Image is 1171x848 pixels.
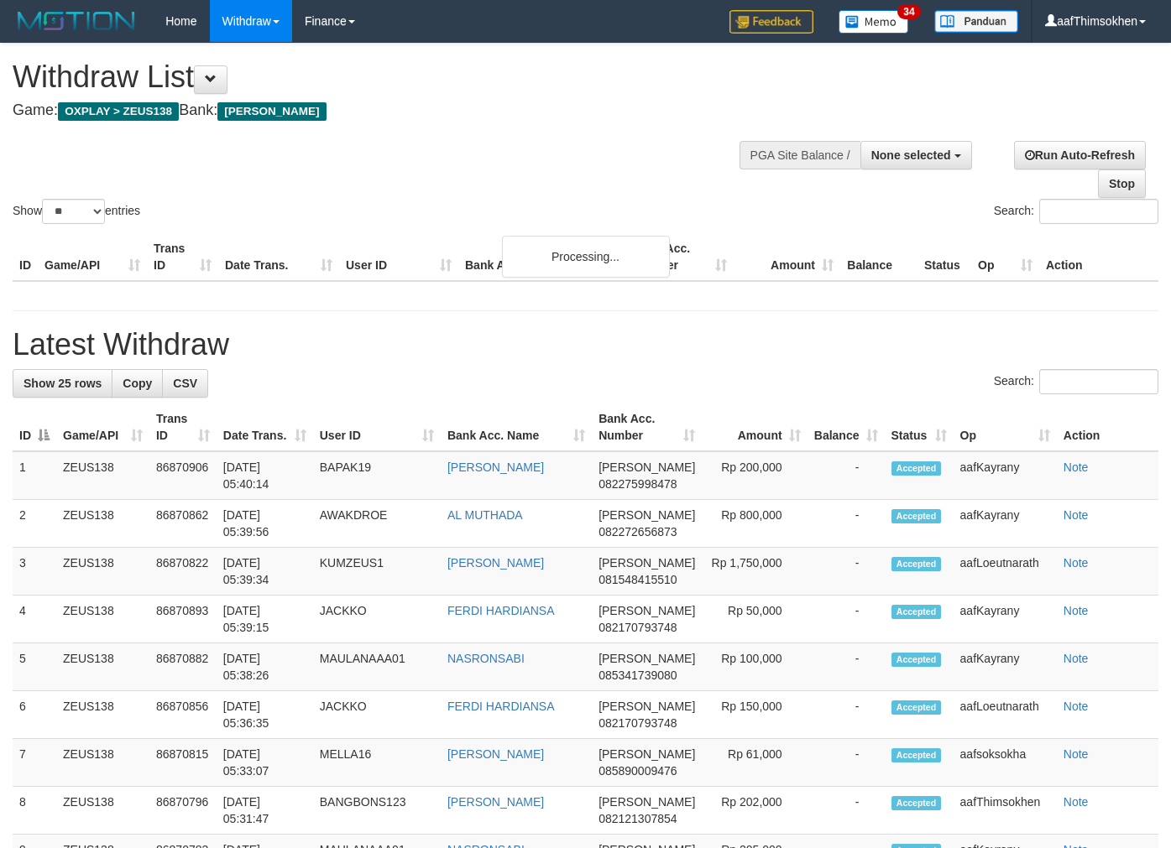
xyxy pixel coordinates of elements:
[13,548,56,596] td: 3
[599,460,695,474] span: [PERSON_NAME]
[24,377,102,390] span: Show 25 rows
[217,451,313,500] td: [DATE] 05:40:14
[971,233,1039,281] th: Op
[13,787,56,835] td: 8
[173,377,197,390] span: CSV
[13,233,38,281] th: ID
[599,525,677,538] span: Copy 082272656873 to clipboard
[13,691,56,739] td: 6
[702,691,807,739] td: Rp 150,000
[447,556,544,570] a: [PERSON_NAME]
[1064,556,1089,570] a: Note
[13,500,56,548] td: 2
[702,548,807,596] td: Rp 1,750,000
[1014,141,1146,169] a: Run Auto-Refresh
[217,691,313,739] td: [DATE] 05:36:35
[447,747,544,761] a: [PERSON_NAME]
[1039,233,1158,281] th: Action
[56,739,149,787] td: ZEUS138
[149,548,217,596] td: 86870822
[808,403,885,451] th: Balance: activate to sort column ascending
[702,787,807,835] td: Rp 202,000
[599,652,695,665] span: [PERSON_NAME]
[808,596,885,643] td: -
[217,739,313,787] td: [DATE] 05:33:07
[1098,169,1146,198] a: Stop
[702,643,807,691] td: Rp 100,000
[112,369,163,398] a: Copy
[599,747,695,761] span: [PERSON_NAME]
[897,4,920,19] span: 34
[599,700,695,713] span: [PERSON_NAME]
[860,141,972,169] button: None selected
[13,739,56,787] td: 7
[56,596,149,643] td: ZEUS138
[599,764,677,778] span: Copy 085890009476 to clipboard
[1064,652,1089,665] a: Note
[13,451,56,500] td: 1
[162,369,208,398] a: CSV
[13,199,140,224] label: Show entries
[13,328,1158,362] h1: Latest Withdraw
[42,199,105,224] select: Showentries
[1039,369,1158,394] input: Search:
[13,102,764,119] h4: Game: Bank:
[954,403,1057,451] th: Op: activate to sort column ascending
[217,787,313,835] td: [DATE] 05:31:47
[502,236,670,278] div: Processing...
[56,403,149,451] th: Game/API: activate to sort column ascending
[599,573,677,586] span: Copy 081548415510 to clipboard
[313,500,441,548] td: AWAKDROE
[808,691,885,739] td: -
[839,10,909,34] img: Button%20Memo.svg
[840,233,917,281] th: Balance
[458,233,627,281] th: Bank Acc. Name
[149,403,217,451] th: Trans ID: activate to sort column ascending
[702,739,807,787] td: Rp 61,000
[447,652,525,665] a: NASRONSABI
[147,233,218,281] th: Trans ID
[13,369,112,398] a: Show 25 rows
[447,700,555,713] a: FERDI HARDIANSA
[441,403,592,451] th: Bank Acc. Name: activate to sort column ascending
[1064,700,1089,713] a: Note
[149,691,217,739] td: 86870856
[313,451,441,500] td: BAPAK19
[934,10,1018,33] img: panduan.png
[954,548,1057,596] td: aafLoeutnarath
[217,548,313,596] td: [DATE] 05:39:34
[313,548,441,596] td: KUMZEUS1
[954,787,1057,835] td: aafThimsokhen
[149,451,217,500] td: 86870906
[1064,508,1089,522] a: Note
[891,748,942,762] span: Accepted
[891,509,942,523] span: Accepted
[954,451,1057,500] td: aafKayrany
[954,500,1057,548] td: aafKayrany
[891,605,942,619] span: Accepted
[891,796,942,810] span: Accepted
[1064,460,1089,474] a: Note
[954,739,1057,787] td: aafsoksokha
[313,403,441,451] th: User ID: activate to sort column ascending
[599,508,695,522] span: [PERSON_NAME]
[38,233,147,281] th: Game/API
[123,377,152,390] span: Copy
[808,548,885,596] td: -
[808,500,885,548] td: -
[56,451,149,500] td: ZEUS138
[149,500,217,548] td: 86870862
[808,451,885,500] td: -
[447,460,544,474] a: [PERSON_NAME]
[891,557,942,571] span: Accepted
[13,596,56,643] td: 4
[58,102,179,121] span: OXPLAY > ZEUS138
[13,403,56,451] th: ID: activate to sort column descending
[56,500,149,548] td: ZEUS138
[13,60,764,94] h1: Withdraw List
[13,8,140,34] img: MOTION_logo.png
[808,643,885,691] td: -
[592,403,702,451] th: Bank Acc. Number: activate to sort column ascending
[217,500,313,548] td: [DATE] 05:39:56
[891,461,942,476] span: Accepted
